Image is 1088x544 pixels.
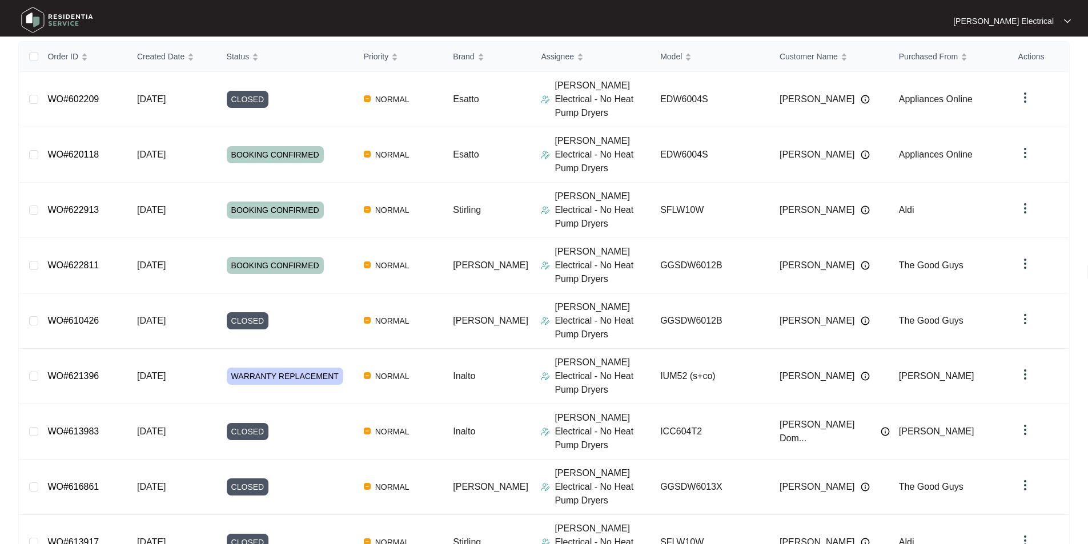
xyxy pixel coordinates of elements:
p: [PERSON_NAME] Electrical - No Heat Pump Dryers [555,466,651,507]
p: [PERSON_NAME] Electrical - No Heat Pump Dryers [555,356,651,397]
img: Vercel Logo [364,95,371,102]
img: dropdown arrow [1018,257,1032,271]
th: Purchased From [890,42,1009,72]
span: [PERSON_NAME] [453,482,528,491]
span: [DATE] [137,482,166,491]
a: WO#602209 [47,94,99,104]
span: NORMAL [371,369,414,383]
th: Created Date [128,42,218,72]
img: residentia service logo [17,3,97,37]
span: Brand [453,50,474,63]
span: Status [227,50,250,63]
img: Assigner Icon [541,372,550,381]
td: IUM52 (s+co) [651,349,770,404]
span: NORMAL [371,480,414,494]
span: Inalto [453,371,475,381]
span: [PERSON_NAME] [453,260,528,270]
img: Assigner Icon [541,95,550,104]
td: SFLW10W [651,183,770,238]
span: NORMAL [371,148,414,162]
a: WO#622811 [47,260,99,270]
span: [DATE] [137,371,166,381]
img: Info icon [861,316,870,325]
span: Order ID [47,50,78,63]
img: Assigner Icon [541,205,550,215]
span: WARRANTY REPLACEMENT [227,368,343,385]
span: Priority [364,50,389,63]
span: [DATE] [137,94,166,104]
span: [DATE] [137,426,166,436]
span: NORMAL [371,425,414,438]
span: NORMAL [371,203,414,217]
img: dropdown arrow [1018,478,1032,492]
img: Assigner Icon [541,316,550,325]
td: EDW6004S [651,72,770,127]
th: Status [218,42,355,72]
p: [PERSON_NAME] Electrical - No Heat Pump Dryers [555,411,651,452]
a: WO#621396 [47,371,99,381]
img: dropdown arrow [1018,146,1032,160]
th: Actions [1009,42,1069,72]
a: WO#613983 [47,426,99,436]
span: CLOSED [227,91,269,108]
img: Assigner Icon [541,427,550,436]
span: [DATE] [137,205,166,215]
span: [PERSON_NAME] [780,259,855,272]
a: WO#622913 [47,205,99,215]
span: Created Date [137,50,184,63]
td: GGSDW6012B [651,293,770,349]
img: Info icon [861,205,870,215]
span: [PERSON_NAME] [899,371,974,381]
img: Assigner Icon [541,261,550,270]
th: Order ID [38,42,128,72]
span: Esatto [453,150,479,159]
img: Info icon [861,95,870,104]
span: Appliances Online [899,150,973,159]
span: The Good Guys [899,316,963,325]
td: EDW6004S [651,127,770,183]
th: Customer Name [770,42,890,72]
span: [PERSON_NAME] [899,426,974,436]
img: dropdown arrow [1018,423,1032,437]
img: Info icon [881,427,890,436]
span: [PERSON_NAME] Dom... [780,418,875,445]
img: Info icon [861,482,870,491]
span: NORMAL [371,314,414,328]
span: Esatto [453,94,479,104]
span: Purchased From [899,50,958,63]
span: CLOSED [227,312,269,329]
span: Appliances Online [899,94,973,104]
p: [PERSON_NAME] Electrical - No Heat Pump Dryers [555,79,651,120]
td: ICC604T2 [651,404,770,460]
img: dropdown arrow [1018,312,1032,326]
span: Stirling [453,205,481,215]
img: Vercel Logo [364,428,371,434]
td: GGSDW6012B [651,238,770,293]
span: Customer Name [780,50,838,63]
span: BOOKING CONFIRMED [227,202,324,219]
span: CLOSED [227,423,269,440]
span: Assignee [541,50,574,63]
span: [DATE] [137,316,166,325]
a: WO#620118 [47,150,99,159]
span: [PERSON_NAME] [780,92,855,106]
span: [PERSON_NAME] [780,480,855,494]
p: [PERSON_NAME] Electrical - No Heat Pump Dryers [555,190,651,231]
th: Assignee [532,42,651,72]
p: [PERSON_NAME] Electrical [953,15,1054,27]
img: Assigner Icon [541,150,550,159]
img: Assigner Icon [541,482,550,491]
span: NORMAL [371,259,414,272]
p: [PERSON_NAME] Electrical - No Heat Pump Dryers [555,134,651,175]
a: WO#616861 [47,482,99,491]
span: CLOSED [227,478,269,495]
img: Vercel Logo [364,261,371,268]
img: Vercel Logo [364,483,371,490]
img: Vercel Logo [364,317,371,324]
td: GGSDW6013X [651,460,770,515]
span: [DATE] [137,260,166,270]
th: Model [651,42,770,72]
img: Vercel Logo [364,206,371,213]
span: BOOKING CONFIRMED [227,146,324,163]
p: [PERSON_NAME] Electrical - No Heat Pump Dryers [555,245,651,286]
